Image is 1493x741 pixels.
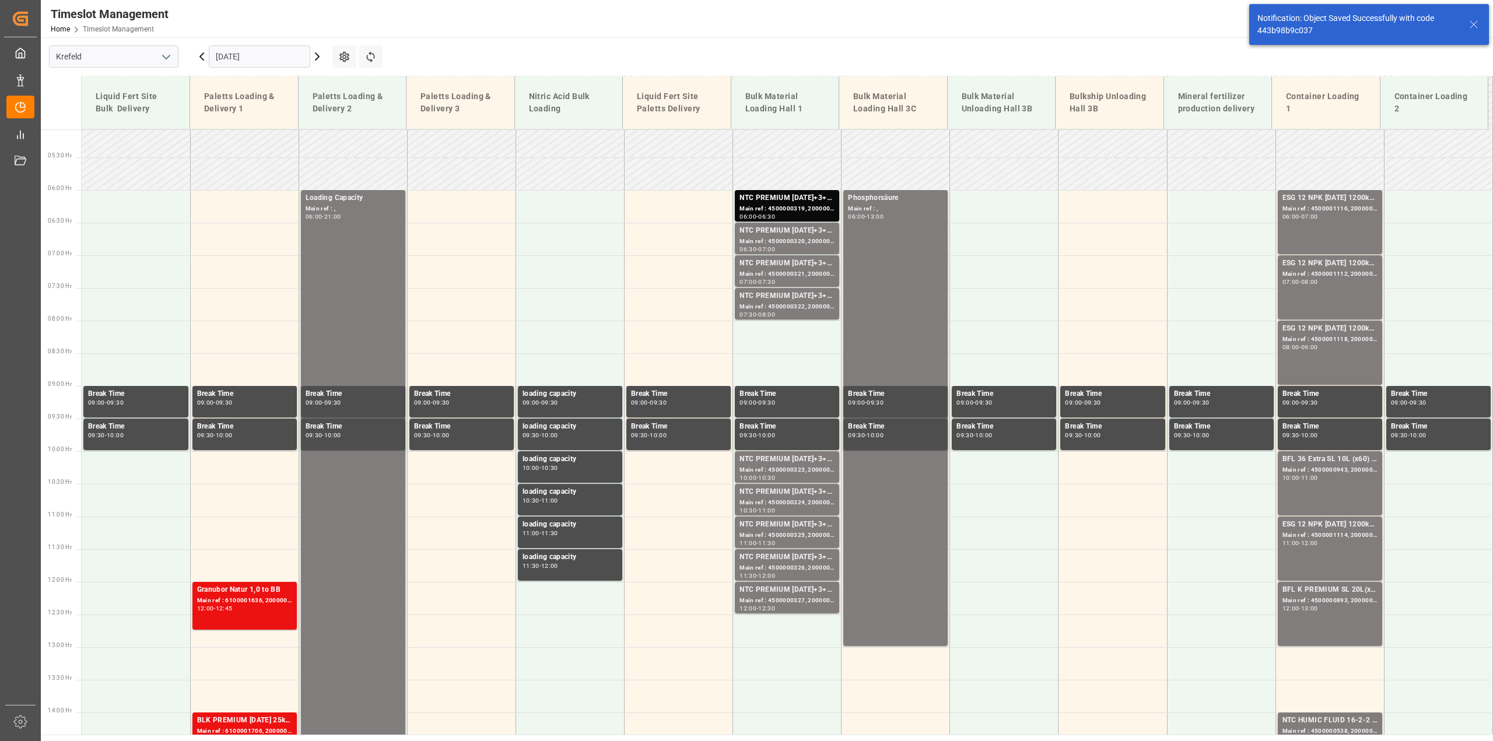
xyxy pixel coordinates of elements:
div: loading capacity [523,486,618,498]
input: Type to search/select [49,45,178,68]
div: Main ref : 4500000319, 2000000077 [740,204,835,214]
div: - [1299,606,1301,611]
div: 09:00 [523,400,539,405]
div: NTC PREMIUM [DATE]+3+TE BULK [740,290,835,302]
span: 10:00 Hr [48,446,72,452]
div: Break Time [1174,421,1269,433]
div: - [1299,433,1301,438]
div: Bulkship Unloading Hall 3B [1065,86,1154,120]
div: 11:30 [740,573,756,578]
div: NTC PREMIUM [DATE]+3+TE BULK [740,454,835,465]
div: 10:30 [740,508,756,513]
div: 11:30 [758,540,775,546]
div: Break Time [740,388,835,400]
div: - [648,433,650,438]
div: Break Time [306,421,401,433]
span: 06:00 Hr [48,185,72,191]
div: 09:30 [306,433,323,438]
div: 12:00 [758,573,775,578]
div: 09:30 [631,433,648,438]
div: Bulk Material Unloading Hall 3B [957,86,1046,120]
div: Main ref : 4500000943, 2000000680 [1282,465,1378,475]
div: Break Time [1065,421,1160,433]
div: - [322,433,324,438]
div: Break Time [1065,388,1160,400]
div: 09:30 [216,400,233,405]
div: 11:00 [523,531,539,536]
div: Main ref : 4500000538, 2000000442 [1282,726,1378,736]
span: 12:30 Hr [48,609,72,616]
div: 13:00 [1301,606,1318,611]
div: - [431,433,433,438]
div: Phosphorsäure [848,192,943,204]
span: 12:00 Hr [48,577,72,583]
div: Main ref : 4500001114, 2000001086 [1282,531,1378,540]
div: 08:00 [758,312,775,317]
div: Paletts Loading & Delivery 1 [199,86,289,120]
div: BFL K PREMIUM SL 20L(x48)EN,IN,MD(24)MTO [1282,584,1378,596]
div: 09:30 [88,433,105,438]
div: Break Time [414,421,509,433]
div: 09:00 [956,400,973,405]
div: 10:00 [1301,433,1318,438]
div: 10:00 [758,433,775,438]
div: Main ref : 4500000321, 2000000077 [740,269,835,279]
span: 09:00 Hr [48,381,72,387]
div: Main ref : 4500000323, 2000000077 [740,465,835,475]
div: - [539,433,541,438]
div: Main ref : 4500001116, 2000001086 [1282,204,1378,214]
div: Timeslot Management [51,5,169,23]
div: 09:30 [1174,433,1191,438]
div: Notification: Object Saved Successfully with code 443b98b9c037 [1257,12,1458,37]
div: 11:00 [541,498,558,503]
div: NTC PREMIUM [DATE]+3+TE BULK [740,192,835,204]
div: loading capacity [523,519,618,531]
div: 10:30 [541,465,558,470]
div: 10:00 [107,433,124,438]
div: - [756,573,758,578]
div: Paletts Loading & Delivery 2 [308,86,397,120]
span: 14:00 Hr [48,707,72,714]
div: 06:00 [848,214,865,219]
div: - [105,400,107,405]
div: 09:30 [1410,400,1427,405]
span: 11:30 Hr [48,544,72,550]
div: 09:00 [197,400,214,405]
div: Liquid Fert Site Paletts Delivery [632,86,721,120]
div: - [756,540,758,546]
span: 07:30 Hr [48,283,72,289]
span: 06:30 Hr [48,217,72,224]
div: 09:00 [848,400,865,405]
div: Break Time [1391,388,1486,400]
div: 09:30 [414,433,431,438]
div: 09:30 [1301,400,1318,405]
div: 09:00 [88,400,105,405]
span: 13:00 Hr [48,642,72,648]
div: 10:00 [1410,433,1427,438]
div: 06:30 [740,247,756,252]
div: 11:00 [740,540,756,546]
span: 09:30 Hr [48,413,72,420]
div: 12:45 [216,606,233,611]
div: - [1299,345,1301,350]
div: 09:00 [631,400,648,405]
div: Main ref : 4500000327, 2000000077 [740,596,835,606]
div: 10:30 [523,498,539,503]
div: Main ref : 4500000324, 2000000077 [740,498,835,508]
div: Paletts Loading & Delivery 3 [416,86,505,120]
div: - [648,400,650,405]
div: - [756,433,758,438]
div: - [1299,475,1301,480]
div: 09:00 [1282,400,1299,405]
div: Granubor Natur 1,0 to BB [197,584,292,596]
div: - [1299,214,1301,219]
div: Loading Capacity [306,192,401,204]
div: Main ref : 4500000320, 2000000077 [740,237,835,247]
div: 09:30 [1084,400,1101,405]
div: - [322,400,324,405]
div: 09:30 [1282,433,1299,438]
div: 09:00 [1391,400,1408,405]
div: loading capacity [523,421,618,433]
div: 10:00 [433,433,450,438]
div: 09:30 [107,400,124,405]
